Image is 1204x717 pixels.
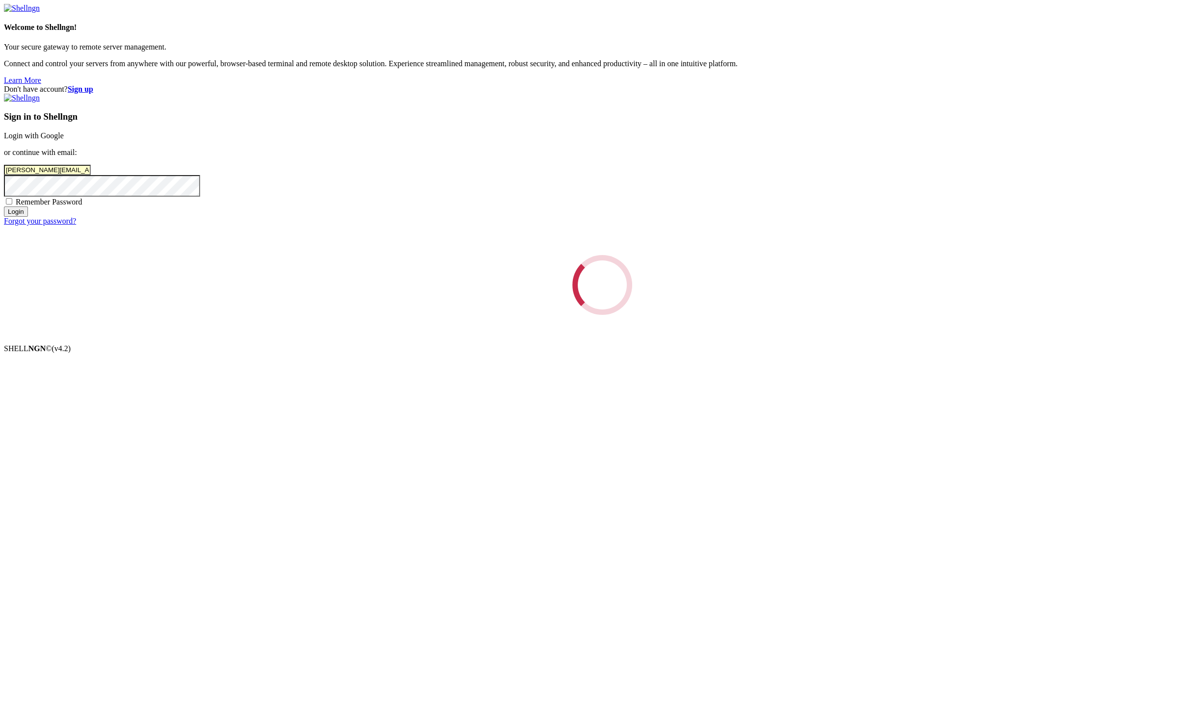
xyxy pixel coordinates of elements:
[28,344,46,353] b: NGN
[52,344,71,353] span: 4.2.0
[4,165,91,175] input: Email address
[4,148,1200,157] p: or continue with email:
[68,85,93,93] a: Sign up
[567,250,637,320] div: Loading...
[4,76,41,84] a: Learn More
[4,59,1200,68] p: Connect and control your servers from anywhere with our powerful, browser-based terminal and remo...
[16,198,82,206] span: Remember Password
[6,198,12,205] input: Remember Password
[4,217,76,225] a: Forgot your password?
[4,23,1200,32] h4: Welcome to Shellngn!
[4,43,1200,51] p: Your secure gateway to remote server management.
[4,85,1200,94] div: Don't have account?
[4,4,40,13] img: Shellngn
[4,111,1200,122] h3: Sign in to Shellngn
[4,206,28,217] input: Login
[4,94,40,102] img: Shellngn
[4,344,71,353] span: SHELL ©
[4,131,64,140] a: Login with Google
